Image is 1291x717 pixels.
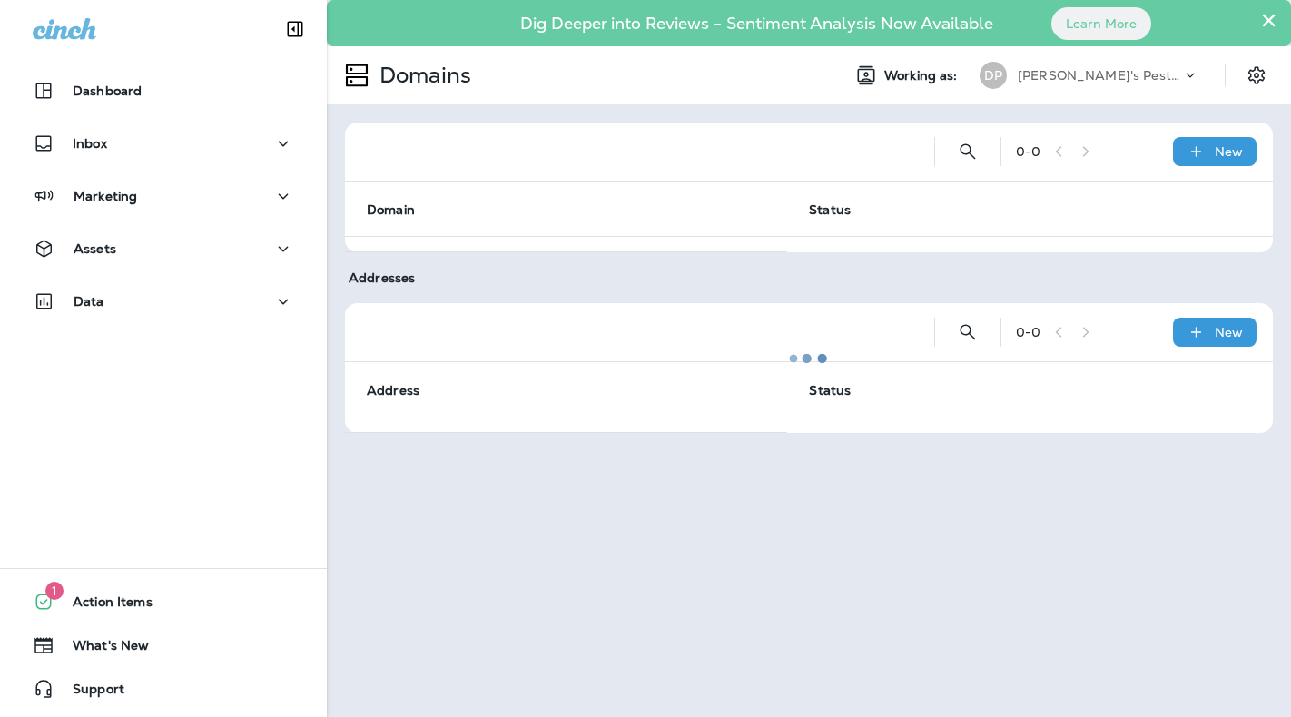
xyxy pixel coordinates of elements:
button: Marketing [18,178,309,214]
button: 1Action Items [18,584,309,620]
span: What's New [54,638,149,660]
button: Assets [18,231,309,267]
p: Marketing [74,189,137,203]
p: New [1215,325,1243,339]
button: Collapse Sidebar [270,11,320,47]
span: Action Items [54,594,153,616]
button: Dashboard [18,73,309,109]
p: Dashboard [73,83,142,98]
span: 1 [45,582,64,600]
button: Support [18,671,309,707]
p: Data [74,294,104,309]
button: Data [18,283,309,319]
button: Inbox [18,125,309,162]
button: What's New [18,627,309,663]
p: Assets [74,241,116,256]
p: Inbox [73,136,107,151]
p: New [1215,144,1243,159]
span: Support [54,682,124,703]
